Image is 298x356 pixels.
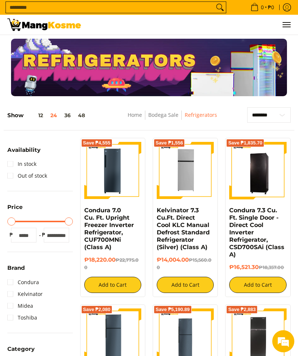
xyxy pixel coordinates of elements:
[229,277,286,293] button: Add to Cart
[228,141,262,145] span: Save ₱1,835.70
[47,112,61,118] button: 24
[267,5,275,10] span: ₱0
[7,158,36,170] a: In stock
[7,204,23,215] summary: Open
[7,147,40,158] summary: Open
[108,111,237,127] nav: Breadcrumbs
[7,112,89,119] h5: Show
[83,141,111,145] span: Save ₱4,555
[84,256,141,271] h6: ₱18,220.00
[157,207,210,251] a: Kelvinator 7.3 Cu.Ft. Direct Cool KLC Manual Defrost Standard Refrigerator (Silver) (Class A)
[157,142,214,199] img: Kelvinator 7.3 Cu.Ft. Direct Cool KLC Manual Defrost Standard Refrigerator (Silver) (Class A)
[148,111,178,118] a: Bodega Sale
[7,18,81,31] img: Bodega Sale Refrigerator l Mang Kosme: Home Appliances Warehouse Sale
[228,307,256,312] span: Save ₱2,883
[229,264,286,271] h6: ₱16,521.30
[88,15,291,35] ul: Customer Navigation
[7,346,35,352] span: Category
[7,300,33,312] a: Midea
[7,276,39,288] a: Condura
[229,207,284,258] a: Condura 7.3 Cu. Ft. Single Door - Direct Cool Inverter Refrigerator, CSD700SAi (Class A)
[7,231,15,238] span: ₱
[24,112,47,118] button: 12
[40,231,47,238] span: ₱
[7,265,25,276] summary: Open
[185,111,217,118] a: Refrigerators
[7,312,37,324] a: Toshiba
[84,207,134,251] a: Condura 7.0 Cu. Ft. Upright Freezer Inverter Refrigerator, CUF700MNi (Class A)
[282,15,291,35] button: Menu
[7,147,40,153] span: Availability
[88,15,291,35] nav: Main Menu
[156,141,183,145] span: Save ₱1,556
[229,143,286,199] img: Condura 7.3 Cu. Ft. Single Door - Direct Cool Inverter Refrigerator, CSD700SAi (Class A)
[248,3,276,11] span: •
[74,112,89,118] button: 48
[84,277,141,293] button: Add to Cart
[259,265,284,270] del: ₱18,357.00
[7,288,43,300] a: Kelvinator
[157,256,214,271] h6: ₱14,004.00
[84,142,141,199] img: Condura 7.0 Cu. Ft. Upright Freezer Inverter Refrigerator, CUF700MNi (Class A)
[157,257,212,270] del: ₱15,560.00
[61,112,74,118] button: 36
[7,204,23,210] span: Price
[260,5,265,10] span: 0
[214,2,226,13] button: Search
[157,277,214,293] button: Add to Cart
[7,170,47,182] a: Out of stock
[128,111,142,118] a: Home
[156,307,190,312] span: Save ₱5,190.89
[83,307,111,312] span: Save ₱2,080
[7,265,25,271] span: Brand
[84,257,139,270] del: ₱22,775.00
